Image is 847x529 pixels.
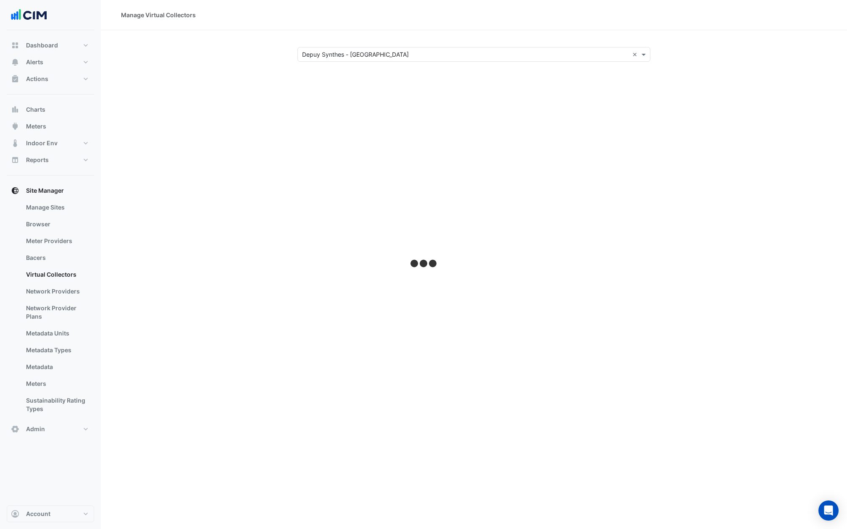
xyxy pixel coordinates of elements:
[7,71,94,87] button: Actions
[7,182,94,199] button: Site Manager
[7,37,94,54] button: Dashboard
[26,425,45,433] span: Admin
[19,266,94,283] a: Virtual Collectors
[26,510,50,518] span: Account
[11,156,19,164] app-icon: Reports
[11,58,19,66] app-icon: Alerts
[11,105,19,114] app-icon: Charts
[7,101,94,118] button: Charts
[19,325,94,342] a: Metadata Units
[11,122,19,131] app-icon: Meters
[7,54,94,71] button: Alerts
[26,58,43,66] span: Alerts
[19,300,94,325] a: Network Provider Plans
[11,186,19,195] app-icon: Site Manager
[11,425,19,433] app-icon: Admin
[632,50,639,59] span: Clear
[7,505,94,522] button: Account
[19,359,94,375] a: Metadata
[7,152,94,168] button: Reports
[19,375,94,392] a: Meters
[7,135,94,152] button: Indoor Env
[7,118,94,135] button: Meters
[26,139,58,147] span: Indoor Env
[11,41,19,50] app-icon: Dashboard
[26,122,46,131] span: Meters
[11,75,19,83] app-icon: Actions
[26,75,48,83] span: Actions
[818,500,839,521] div: Open Intercom Messenger
[121,10,196,19] div: Manage Virtual Collectors
[19,283,94,300] a: Network Providers
[26,41,58,50] span: Dashboard
[19,199,94,216] a: Manage Sites
[19,392,94,417] a: Sustainability Rating Types
[10,7,48,24] img: Company Logo
[19,342,94,359] a: Metadata Types
[26,156,49,164] span: Reports
[11,139,19,147] app-icon: Indoor Env
[19,233,94,249] a: Meter Providers
[26,186,64,195] span: Site Manager
[19,249,94,266] a: Bacers
[7,199,94,421] div: Site Manager
[26,105,45,114] span: Charts
[19,216,94,233] a: Browser
[7,421,94,437] button: Admin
